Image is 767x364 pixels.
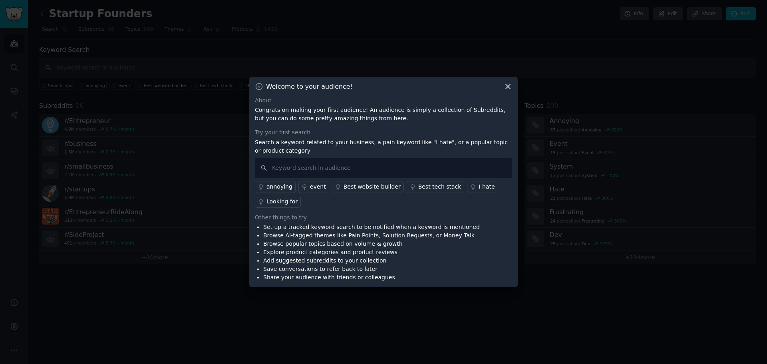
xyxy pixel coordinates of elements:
li: Browse popular topics based on volume & growth [263,240,480,248]
div: Looking for [266,197,298,206]
li: Explore product categories and product reviews [263,248,480,257]
div: Try your first search [255,128,512,137]
div: annoying [266,183,292,191]
h3: Welcome to your audience! [266,82,353,91]
p: Congrats on making your first audience! An audience is simply a collection of Subreddits, but you... [255,106,512,123]
a: I hate [467,181,498,193]
a: Best tech stack [407,181,465,193]
li: Add suggested subreddits to your collection [263,257,480,265]
div: Best website builder [344,183,401,191]
input: Keyword search in audience [255,158,512,178]
a: annoying [255,181,296,193]
a: Looking for [255,196,301,208]
li: Share your audience with friends or colleagues [263,273,480,282]
div: I hate [479,183,495,191]
a: Best website builder [332,181,404,193]
div: About [255,96,512,105]
li: Set up a tracked keyword search to be notified when a keyword is mentioned [263,223,480,231]
p: Search a keyword related to your business, a pain keyword like "I hate", or a popular topic or pr... [255,138,512,155]
li: Save conversations to refer back to later [263,265,480,273]
div: Other things to try [255,213,512,222]
div: event [310,183,326,191]
div: Best tech stack [418,183,461,191]
a: event [298,181,329,193]
li: Browse AI-tagged themes like Pain Points, Solution Requests, or Money Talk [263,231,480,240]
